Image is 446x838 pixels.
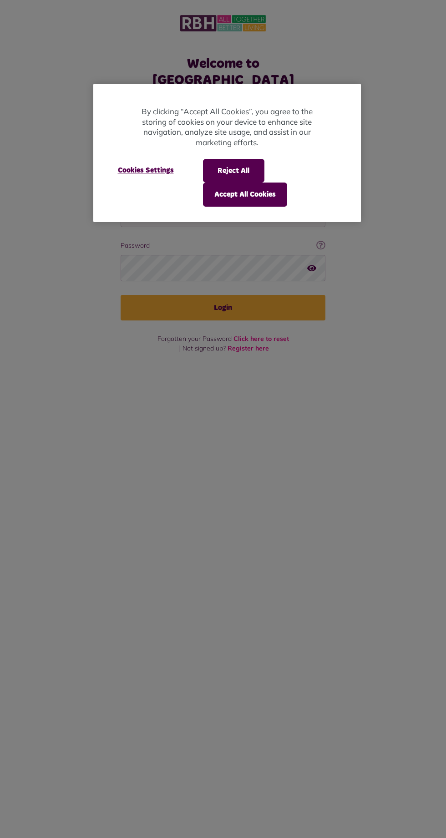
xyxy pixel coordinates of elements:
[93,84,361,222] div: Cookie banner
[93,84,361,222] div: Privacy
[203,159,264,183] button: Reject All
[107,159,185,182] button: Cookies Settings
[130,107,324,147] p: By clicking “Accept All Cookies”, you agree to the storing of cookies on your device to enhance s...
[203,183,287,206] button: Accept All Cookies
